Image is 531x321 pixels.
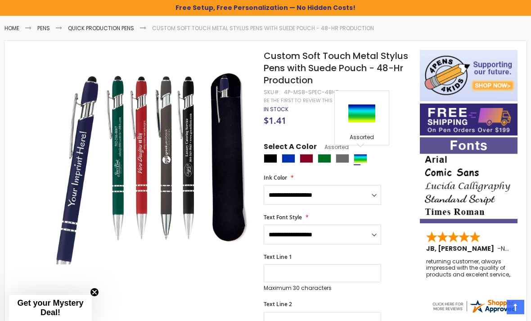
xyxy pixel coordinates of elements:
a: Quick Production Pens [68,24,134,32]
span: $1.41 [264,114,286,127]
div: Black [264,154,277,163]
img: 2-custom_soft_touch_metal_pens_with_stylus_quick_ship_with_pouch_1_1.jpg [50,63,252,264]
img: Free shipping on orders over $199 [420,104,517,136]
div: Green [318,154,331,163]
div: Assorted [337,134,387,143]
div: Get your Mystery Deal!Close teaser [9,295,92,321]
li: Custom Soft Touch Metal Stylus Pens with Suede Pouch - 48-Hr Production [152,25,374,32]
a: Be the first to review this product [264,97,358,104]
a: Pens [37,24,50,32]
a: Home [4,24,19,32]
div: Assorted [354,154,367,163]
a: 4pens.com certificate URL [431,308,517,316]
div: Availability [264,106,288,113]
span: Assorted [317,143,349,151]
img: 4pens 4 kids [420,50,517,102]
img: font-personalization-examples [420,137,517,223]
button: Close teaser [90,288,99,297]
img: 4pens.com widget logo [431,298,517,314]
div: returning customer, always impressed with the quality of products and excelent service, will retu... [426,258,511,278]
p: Maximum 30 characters [264,285,381,292]
span: In stock [264,105,288,113]
span: JB, [PERSON_NAME] [426,244,497,253]
span: Select A Color [264,142,317,154]
div: Blue [282,154,295,163]
span: Custom Soft Touch Metal Stylus Pens with Suede Pouch - 48-Hr Production [264,50,408,86]
div: 4P-MS8-SPEC-48HR [284,89,339,96]
span: Ink Color [264,174,287,181]
strong: SKU [264,88,280,96]
div: Burgundy [300,154,313,163]
span: Get your Mystery Deal! [17,298,83,317]
div: Grey [336,154,349,163]
span: NJ [501,244,509,253]
iframe: Google Customer Reviews [457,297,531,321]
span: Text Font Style [264,213,302,221]
span: Text Line 2 [264,300,292,308]
span: Text Line 1 [264,253,292,261]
